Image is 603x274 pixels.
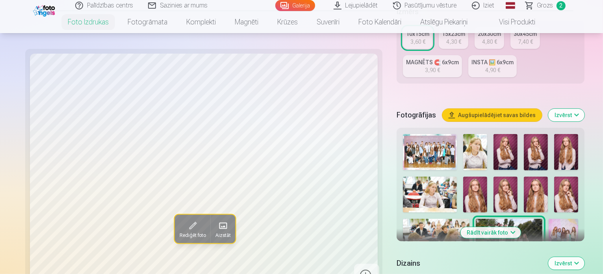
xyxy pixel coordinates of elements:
[471,58,514,66] div: INSTA 🖼️ 6x9cm
[403,27,432,49] a: 10x15cm3,60 €
[403,55,462,77] a: MAGNĒTS 🧲 6x9cm3,90 €
[442,30,465,38] div: 15x23cm
[118,11,177,33] a: Fotogrāmata
[518,38,533,46] div: 7,40 €
[557,1,566,10] span: 2
[510,27,540,49] a: 30x45cm7,40 €
[210,215,235,243] button: Aizstāt
[425,66,440,74] div: 3,90 €
[548,109,584,121] button: Izvērst
[537,1,553,10] span: Grozs
[442,109,542,121] button: Augšupielādējiet savas bildes
[225,11,268,33] a: Magnēti
[548,257,584,270] button: Izvērst
[174,215,210,243] button: Rediģēt foto
[406,58,459,66] div: MAGNĒTS 🧲 6x9cm
[397,110,436,121] h5: Fotogrāfijas
[475,27,504,49] a: 20x30cm4,80 €
[482,38,497,46] div: 4,80 €
[410,38,425,46] div: 3,60 €
[215,232,230,239] span: Aizstāt
[514,30,537,38] div: 30x45cm
[33,3,57,17] img: /fa1
[268,11,307,33] a: Krūzes
[307,11,349,33] a: Suvenīri
[460,227,521,238] button: Rādīt vairāk foto
[478,30,501,38] div: 20x30cm
[397,258,542,269] h5: Dizains
[439,27,468,49] a: 15x23cm4,30 €
[177,11,225,33] a: Komplekti
[349,11,411,33] a: Foto kalendāri
[477,11,545,33] a: Visi produkti
[179,232,206,239] span: Rediģēt foto
[411,11,477,33] a: Atslēgu piekariņi
[446,38,461,46] div: 4,30 €
[468,55,517,77] a: INSTA 🖼️ 6x9cm4,90 €
[58,11,118,33] a: Foto izdrukas
[406,30,429,38] div: 10x15cm
[485,66,500,74] div: 4,90 €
